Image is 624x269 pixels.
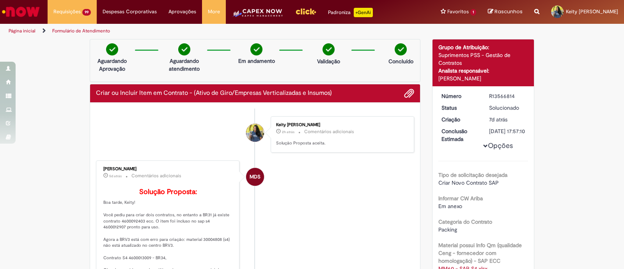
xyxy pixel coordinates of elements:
[96,90,332,97] h2: Criar ou Incluir Item em Contrato - (Ativo de Giro/Empresas Verticalizadas e Insumos) Histórico d...
[282,130,294,134] span: 2h atrás
[208,8,220,16] span: More
[246,168,264,186] div: Maria Dos Santos Camargo Rodrigues
[250,43,262,55] img: check-circle-green.png
[131,173,181,179] small: Comentários adicionais
[470,9,476,16] span: 1
[488,8,523,16] a: Rascunhos
[232,8,284,23] img: CapexLogo5.png
[52,28,110,34] a: Formulário de Atendimento
[438,218,492,225] b: Categoria do Contrato
[82,9,91,16] span: 99
[438,226,457,233] span: Packing
[165,57,203,73] p: Aguardando atendimento
[276,123,406,127] div: Keity [PERSON_NAME]
[447,8,469,16] span: Favoritos
[354,8,373,17] p: +GenAi
[438,75,528,82] div: [PERSON_NAME]
[178,43,190,55] img: check-circle-green.png
[317,57,340,65] p: Validação
[438,179,499,186] span: Criar Novo Contrato SAP
[328,8,373,17] div: Padroniza
[9,28,35,34] a: Página inicial
[323,43,335,55] img: check-circle-green.png
[168,8,196,16] span: Aprovações
[489,92,525,100] div: R13566814
[438,67,528,75] div: Analista responsável:
[109,174,122,178] time: 26/09/2025 16:33:20
[489,104,525,112] div: Solucionado
[436,116,484,123] dt: Criação
[404,88,414,98] button: Adicionar anexos
[250,167,261,186] span: MDS
[489,127,525,135] div: [DATE] 17:57:10
[436,92,484,100] dt: Número
[438,51,528,67] div: Suprimentos PSS - Gestão de Contratos
[6,24,410,38] ul: Trilhas de página
[489,116,525,123] div: 25/09/2025 14:11:02
[436,104,484,112] dt: Status
[246,124,264,142] div: Keity Magalhaes de Souza
[438,203,462,210] span: Em anexo
[276,140,406,146] p: Solução Proposta aceita.
[53,8,81,16] span: Requisições
[489,116,507,123] time: 25/09/2025 14:11:02
[388,57,413,65] p: Concluído
[395,43,407,55] img: check-circle-green.png
[103,8,157,16] span: Despesas Corporativas
[304,128,354,135] small: Comentários adicionais
[93,57,131,73] p: Aguardando Aprovação
[1,4,41,20] img: ServiceNow
[495,8,523,15] span: Rascunhos
[106,43,118,55] img: check-circle-green.png
[109,174,122,178] span: 5d atrás
[489,116,507,123] span: 7d atrás
[139,187,197,196] b: Solução Proposta:
[438,43,528,51] div: Grupo de Atribuição:
[438,171,507,178] b: Tipo de solicitação desejada
[438,242,522,264] b: Material possui Info Qm (qualidade Ceng - fornecedor com homologação) - SAP ECC
[566,8,618,15] span: Keity [PERSON_NAME]
[295,5,316,17] img: click_logo_yellow_360x200.png
[438,195,483,202] b: Informar CW Ariba
[238,57,275,65] p: Em andamento
[282,130,294,134] time: 01/10/2025 13:35:23
[436,127,484,143] dt: Conclusão Estimada
[103,167,233,171] div: [PERSON_NAME]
